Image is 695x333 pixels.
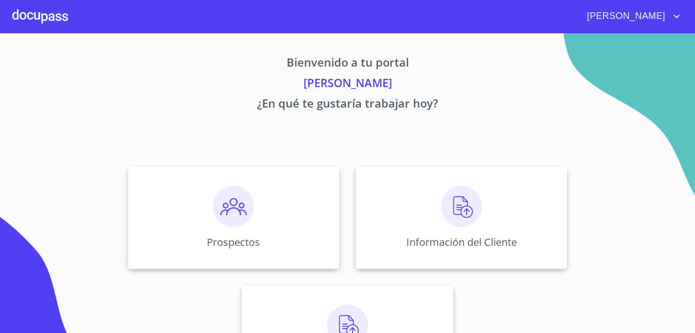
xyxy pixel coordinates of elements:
img: carga.png [441,186,482,227]
button: account of current user [579,8,683,25]
p: Prospectos [207,235,260,249]
img: prospectos.png [213,186,254,227]
span: [PERSON_NAME] [579,8,670,25]
p: ¿En qué te gustaría trabajar hoy? [32,95,663,115]
p: Bienvenido a tu portal [32,54,663,74]
p: Información del Cliente [406,235,517,249]
p: [PERSON_NAME] [32,74,663,95]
